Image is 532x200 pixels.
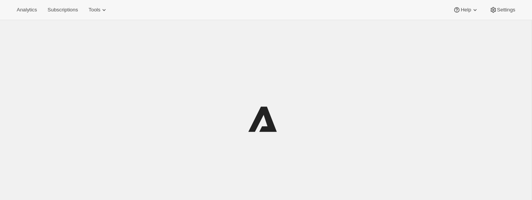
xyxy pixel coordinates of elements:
span: Help [461,7,471,13]
button: Help [448,5,483,15]
button: Analytics [12,5,41,15]
button: Subscriptions [43,5,82,15]
span: Subscriptions [47,7,78,13]
span: Settings [497,7,515,13]
span: Tools [88,7,100,13]
button: Settings [485,5,520,15]
span: Analytics [17,7,37,13]
button: Tools [84,5,112,15]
